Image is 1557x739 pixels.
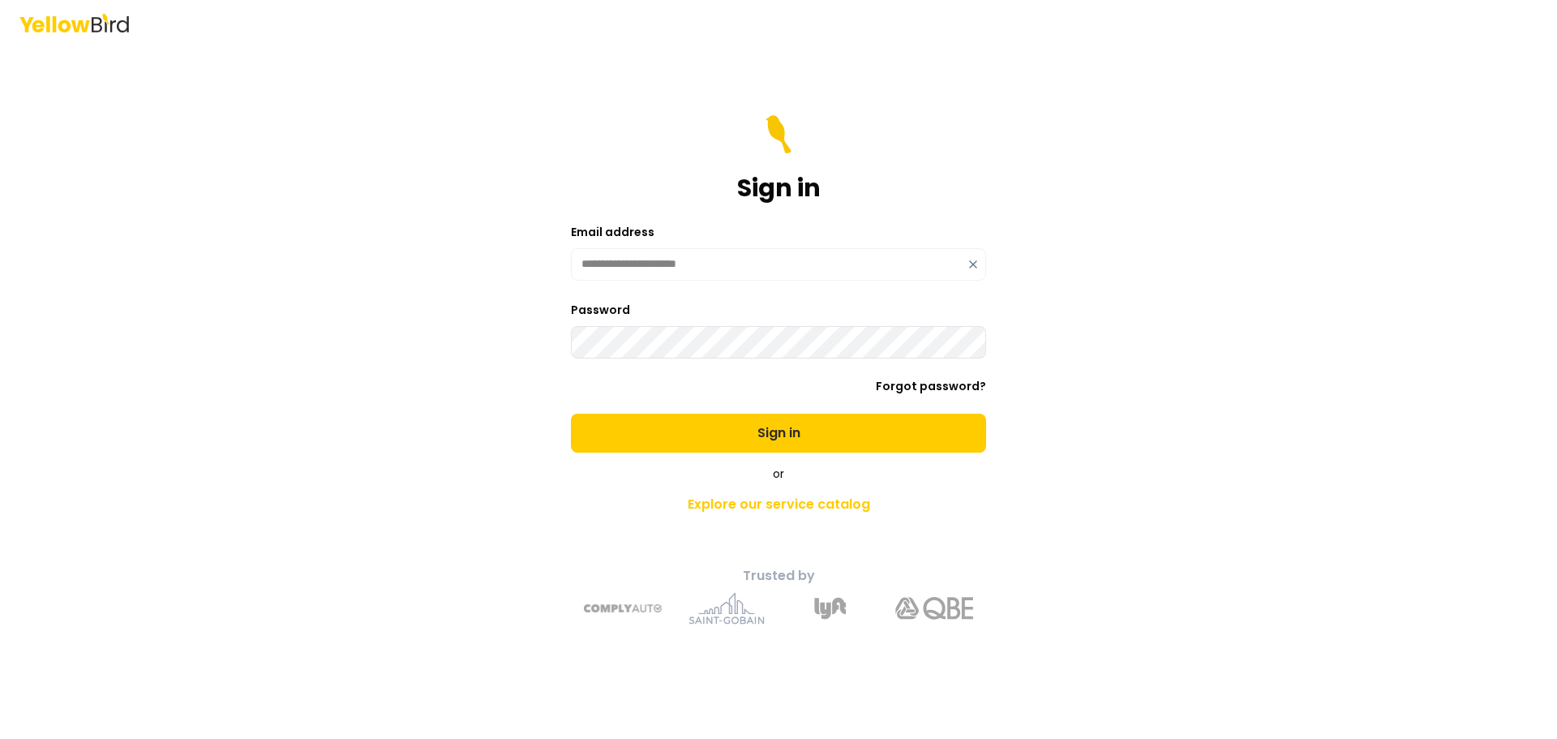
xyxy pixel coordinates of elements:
[737,174,821,203] h1: Sign in
[571,302,630,318] label: Password
[571,414,986,453] button: Sign in
[876,378,986,394] a: Forgot password?
[773,466,784,482] span: or
[571,224,654,240] label: Email address
[493,488,1064,521] a: Explore our service catalog
[493,566,1064,586] p: Trusted by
